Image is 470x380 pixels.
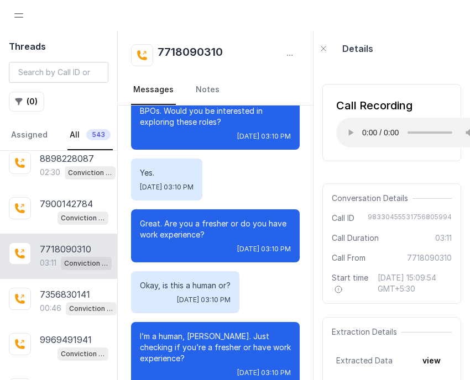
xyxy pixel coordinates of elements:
[61,213,105,224] p: Conviction HR Outbound Assistant
[86,129,111,140] span: 543
[177,295,231,304] span: [DATE] 03:10 PM
[140,218,291,240] p: Great. Are you a fresher or do you have work experience?
[332,213,354,224] span: Call ID
[9,6,29,25] button: Open navigation
[332,193,412,204] span: Conversation Details
[67,120,113,150] a: All543
[194,75,222,105] a: Notes
[131,75,176,105] a: Messages
[332,326,401,337] span: Extraction Details
[332,272,369,294] span: Start time
[407,252,452,263] span: 7718090310
[40,257,56,268] p: 03:11
[9,62,108,83] input: Search by Call ID or Phone Number
[9,40,108,53] h2: Threads
[140,183,194,192] span: [DATE] 03:10 PM
[64,258,108,269] p: Conviction HR Outbound Assistant
[9,92,44,112] button: (0)
[416,351,447,371] button: view
[237,132,291,141] span: [DATE] 03:10 PM
[237,368,291,377] span: [DATE] 03:10 PM
[40,152,94,165] p: 8898228087
[158,44,223,66] h2: 7718090310
[68,167,112,178] p: Conviction HR Outbound Assistant
[140,280,231,291] p: Okay, is this a human or?
[40,333,92,346] p: 9969491941
[435,233,452,244] span: 03:11
[40,303,61,314] p: 00:46
[336,355,393,366] span: Extracted Data
[368,213,452,224] span: 98330455531756805994
[140,331,291,364] p: I’m a human, [PERSON_NAME]. Just checking if you’re a fresher or have work experience?
[40,242,91,256] p: 7718090310
[9,120,108,150] nav: Tabs
[40,167,60,178] p: 02:30
[140,167,194,178] p: Yes.
[342,42,373,55] p: Details
[69,303,113,314] p: Conviction HR Outbound Assistant
[332,252,365,263] span: Call From
[61,349,105,360] p: Conviction HR Outbound Assistant
[9,120,50,150] a: Assigned
[40,197,93,210] p: 7900142784
[378,272,452,294] span: [DATE] 15:09:54 GMT+5:30
[332,233,379,244] span: Call Duration
[131,75,300,105] nav: Tabs
[40,288,90,301] p: 7356830141
[237,245,291,254] span: [DATE] 03:10 PM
